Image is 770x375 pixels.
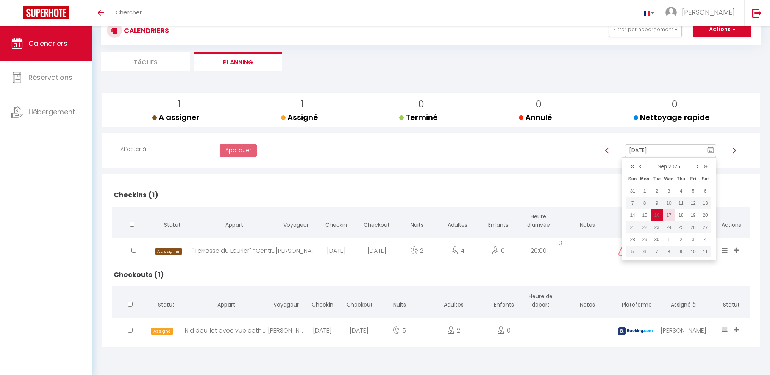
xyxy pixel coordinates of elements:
td: Sep 25, 2025 [675,221,687,233]
td: Aug 31, 2025 [626,185,639,197]
a: 2025 [668,163,680,170]
td: Sep 08, 2025 [639,197,651,209]
th: Nuits [397,207,437,237]
th: Nuits [377,286,422,316]
span: Appart [225,221,243,229]
span: Terminé [399,112,438,123]
td: Sep 20, 2025 [699,209,711,221]
span: Assigné [151,328,173,335]
td: Oct 11, 2025 [699,246,711,258]
td: Sep 19, 2025 [687,209,699,221]
td: Sep 26, 2025 [687,221,699,233]
td: Oct 08, 2025 [663,246,675,258]
th: Notes [559,207,616,237]
h3: CALENDRIERS [122,22,169,39]
div: [PERSON_NAME] [654,318,712,343]
th: Voyageur [268,286,304,316]
div: [PERSON_NAME] [276,238,316,263]
th: Voyageur [276,207,316,237]
td: Sep 18, 2025 [675,209,687,221]
td: Sep 29, 2025 [639,233,651,246]
th: Heure de départ [522,286,559,316]
td: Sep 24, 2025 [663,221,675,233]
span: Annulé [519,112,552,123]
button: Actions [693,22,751,37]
img: arrow-left3.svg [604,148,610,154]
div: 5 [377,318,422,343]
td: Sep 09, 2025 [651,197,663,209]
li: Planning [194,52,282,71]
button: Ouvrir le widget de chat LiveChat [6,3,29,26]
a: ‹ [637,160,644,171]
div: [DATE] [316,238,356,263]
div: 2 [397,238,437,263]
td: Sep 07, 2025 [626,197,639,209]
th: Wed [663,173,675,185]
button: Filtrer par hébergement [609,22,682,37]
p: 0 [525,97,552,112]
div: "Terrasse du Laurier" *Centre-ville *[GEOGRAPHIC_DATA] [192,238,275,263]
td: Sep 04, 2025 [675,185,687,197]
div: 0 [486,318,522,343]
th: Adultes [422,286,486,316]
img: airbnb2.png [618,245,653,256]
input: Select Date [625,144,716,157]
div: Nid douillet avec vue cathédrale [185,318,268,343]
td: Oct 01, 2025 [663,233,675,246]
h2: Checkouts (1) [112,263,750,286]
td: Sep 01, 2025 [639,185,651,197]
td: Sep 10, 2025 [663,197,675,209]
div: [DATE] [304,318,340,343]
th: Enfants [486,286,522,316]
td: Sep 30, 2025 [651,233,663,246]
button: Appliquer [220,144,257,157]
th: Sat [699,173,711,185]
li: Tâches [101,52,190,71]
td: Sep 16, 2025 [651,209,663,221]
div: - [522,318,559,343]
span: A assigner [152,112,200,123]
th: Checkout [356,207,397,237]
img: booking2.png [618,327,653,335]
span: Appart [217,301,235,308]
span: Chercher [116,8,142,16]
span: Statut [158,301,175,308]
div: 20:00 [518,238,559,263]
td: Oct 02, 2025 [675,233,687,246]
td: Sep 02, 2025 [651,185,663,197]
th: Actions [712,207,750,237]
div: 0 [478,238,519,263]
th: Statut [712,286,750,316]
td: Sep 17, 2025 [663,209,675,221]
th: Checkin [304,286,340,316]
div: 2 [422,318,486,343]
td: Sep 22, 2025 [639,221,651,233]
td: Sep 05, 2025 [687,185,699,197]
a: « [628,160,637,171]
img: logout [752,8,762,18]
td: Sep 15, 2025 [639,209,651,221]
td: Sep 21, 2025 [626,221,639,233]
td: Sep 12, 2025 [687,197,699,209]
p: 0 [405,97,438,112]
div: [PERSON_NAME] [268,318,304,343]
span: Assigné [281,112,318,123]
th: Adultes [437,207,478,237]
td: Oct 03, 2025 [687,233,699,246]
td: Sep 06, 2025 [699,185,711,197]
th: Enfants [478,207,519,237]
th: Thu [675,173,687,185]
img: arrow-right3.svg [731,148,737,154]
span: Réservations [28,73,72,82]
iframe: Chat [738,341,764,369]
td: Oct 09, 2025 [675,246,687,258]
th: Plateforme [616,286,654,316]
th: Notes [559,286,616,316]
img: Super Booking [23,6,69,19]
th: Assigné à [654,286,712,316]
td: Sep 14, 2025 [626,209,639,221]
span: Nettoyage rapide [634,112,710,123]
td: Sep 27, 2025 [699,221,711,233]
th: Fri [687,173,699,185]
p: 1 [287,97,318,112]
